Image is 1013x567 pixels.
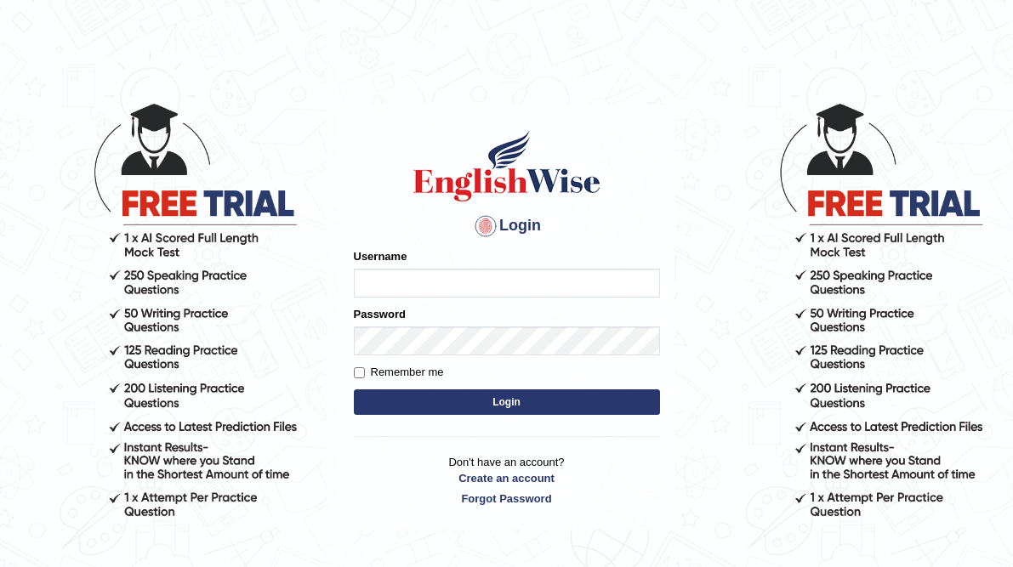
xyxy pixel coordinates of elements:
label: Username [354,248,407,264]
a: Create an account [354,470,660,486]
input: Remember me [354,367,365,378]
label: Remember me [354,364,444,381]
h4: Login [354,213,660,240]
label: Password [354,306,406,322]
button: Login [354,389,660,415]
p: Don't have an account? [354,454,660,507]
a: Forgot Password [354,490,660,507]
img: Logo of English Wise sign in for intelligent practice with AI [410,128,604,204]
